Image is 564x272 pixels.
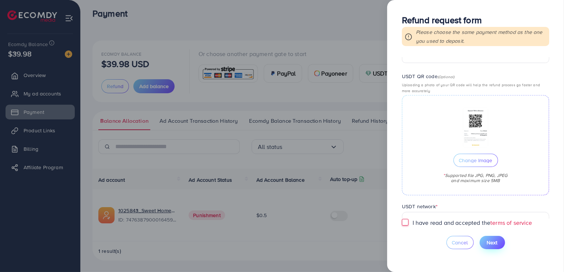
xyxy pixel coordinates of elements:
p: Uploading a photo of your QR code will help the refund process go faster and more accurately [402,82,549,94]
p: Supported file JPG, PNG, JPEG [444,173,508,178]
input: Search for option [443,215,538,226]
span: Tron (TRC20) [408,215,443,226]
a: terms of service [490,219,532,227]
span: Change Image [459,158,493,163]
p: and maximum size 5MB [444,178,508,183]
label: I have read and accepted the [413,219,532,227]
small: (Optional) [438,74,455,79]
h3: Refund request form [402,15,549,25]
iframe: Chat [533,239,558,266]
button: Change Image [453,154,498,167]
img: Preview Image [463,107,488,148]
label: USDT QR code [402,73,455,80]
label: USDT network [402,203,438,210]
button: Cancel [446,236,474,249]
span: Next [487,239,498,246]
button: Next [480,236,505,249]
div: Search for option [402,212,549,229]
p: Please choose the same payment method as the one you used to deposit. [416,28,546,45]
span: Cancel [452,239,468,246]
